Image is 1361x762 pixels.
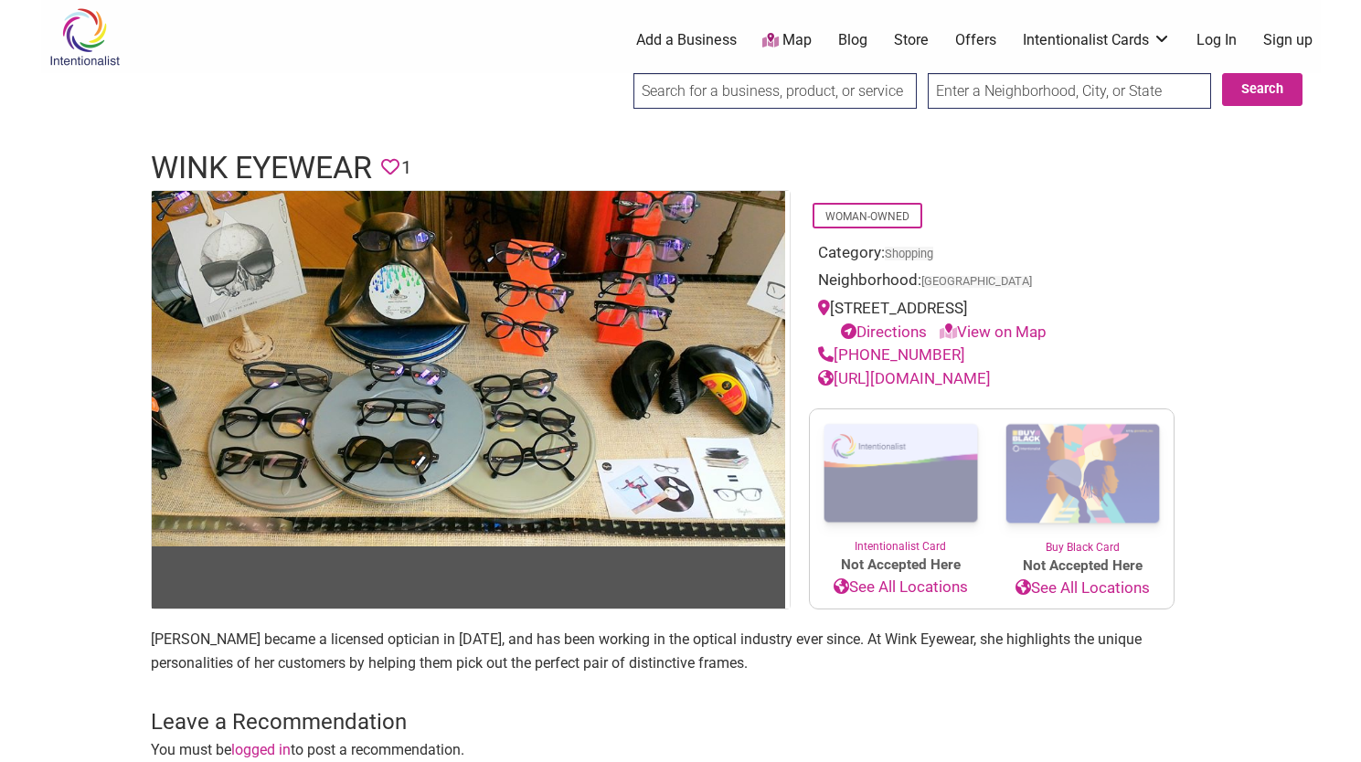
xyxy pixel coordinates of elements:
img: Intentionalist Card [810,409,992,538]
input: Enter a Neighborhood, City, or State [928,73,1211,109]
a: Log In [1196,30,1237,50]
a: [URL][DOMAIN_NAME] [818,369,991,387]
a: Shopping [885,247,933,260]
div: Category: [818,241,1165,270]
span: [GEOGRAPHIC_DATA] [921,276,1032,288]
a: Intentionalist Cards [1023,30,1171,50]
p: [PERSON_NAME] became a licensed optician in [DATE], and has been working in the optical industry ... [151,628,1211,674]
img: Intentionalist [41,7,128,67]
span: Not Accepted Here [992,556,1174,577]
h1: Wink Eyewear [151,146,372,190]
a: logged in [231,741,291,758]
a: Sign up [1263,30,1313,50]
a: Buy Black Card [992,409,1174,556]
span: Not Accepted Here [810,555,992,576]
input: Search for a business, product, or service [633,73,917,109]
a: Add a Business [636,30,737,50]
a: Intentionalist Card [810,409,992,555]
span: 1 [401,153,411,182]
a: Map [762,30,812,51]
a: See All Locations [810,576,992,599]
a: Woman-Owned [825,210,909,223]
img: Buy Black Card [992,409,1174,539]
a: Blog [838,30,867,50]
a: View on Map [940,323,1047,341]
a: Offers [955,30,996,50]
h3: Leave a Recommendation [151,707,1211,738]
a: See All Locations [992,577,1174,600]
div: Neighborhood: [818,269,1165,297]
div: [STREET_ADDRESS] [818,297,1165,344]
a: Directions [841,323,927,341]
button: Search [1222,73,1303,106]
a: [PHONE_NUMBER] [818,345,965,364]
p: You must be to post a recommendation. [151,738,1211,762]
a: Store [894,30,929,50]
